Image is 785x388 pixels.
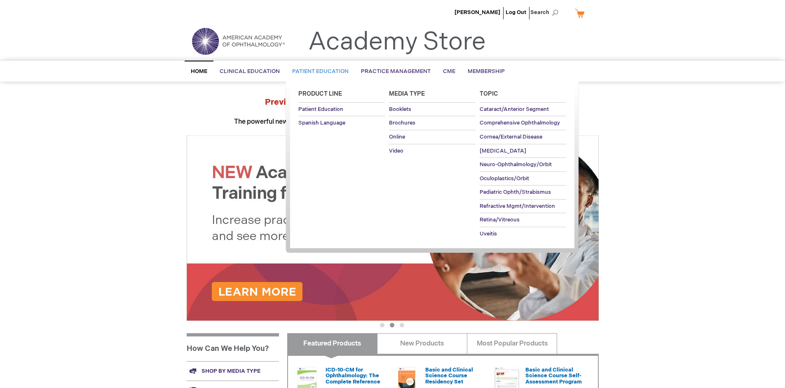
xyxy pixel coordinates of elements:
span: Patient Education [298,106,343,113]
span: Cataract/Anterior Segment [480,106,549,113]
span: Cornea/External Disease [480,134,542,140]
span: Brochures [389,120,415,126]
span: Oculoplastics/Orbit [480,175,529,182]
span: Video [389,148,403,154]
span: [MEDICAL_DATA] [480,148,526,154]
span: Product Line [298,90,342,97]
a: ICD-10-CM for Ophthalmology: The Complete Reference [326,367,380,385]
span: Online [389,134,405,140]
a: Shop by media type [187,361,279,381]
span: Search [530,4,562,21]
span: Uveitis [480,230,497,237]
span: Pediatric Ophth/Strabismus [480,189,551,195]
span: Booklets [389,106,411,113]
span: Membership [468,68,505,75]
span: Neuro-Ophthalmology/Orbit [480,161,552,168]
span: Practice Management [361,68,431,75]
a: Most Popular Products [467,333,557,354]
strong: Preview the at AAO 2025 [265,97,520,107]
a: New Products [377,333,467,354]
button: 2 of 3 [390,323,394,327]
span: Spanish Language [298,120,345,126]
a: Log Out [506,9,526,16]
span: Comprehensive Ophthalmology [480,120,560,126]
a: [PERSON_NAME] [455,9,500,16]
a: Basic and Clinical Science Course Self-Assessment Program [525,367,582,385]
span: Retina/Vitreous [480,216,520,223]
span: Clinical Education [220,68,280,75]
a: Featured Products [287,333,377,354]
span: Refractive Mgmt/Intervention [480,203,555,209]
a: Academy Store [308,27,486,57]
button: 1 of 3 [380,323,384,327]
span: Home [191,68,207,75]
span: Patient Education [292,68,349,75]
button: 3 of 3 [400,323,404,327]
span: CME [443,68,455,75]
span: Media Type [389,90,425,97]
a: Basic and Clinical Science Course Residency Set [425,367,473,385]
span: Topic [480,90,498,97]
h1: How Can We Help You? [187,333,279,361]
